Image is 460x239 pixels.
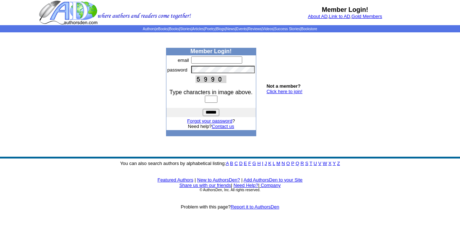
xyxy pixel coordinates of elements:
a: G [252,161,256,166]
a: V [318,161,322,166]
a: Books [169,27,179,31]
a: About AD [308,14,328,19]
a: I [262,161,263,166]
b: Member Login! [322,6,368,13]
a: L [273,161,275,166]
a: M [276,161,280,166]
font: Type characters in image above. [170,89,253,95]
a: Poetry [205,27,215,31]
a: Contact us [212,124,234,129]
font: | [195,177,196,183]
a: Click here to join! [267,89,303,94]
font: Problem with this page? [181,204,279,210]
b: Member Login! [190,48,232,54]
a: Q [295,161,299,166]
a: Gold Members [351,14,382,19]
a: Featured Authors [157,177,193,183]
a: Need Help? [234,183,258,188]
a: X [328,161,332,166]
font: ? [187,118,235,124]
a: Success Stories [274,27,300,31]
a: P [291,161,294,166]
a: Events [236,27,247,31]
font: | [241,177,242,183]
span: | | | | | | | | | | | | [143,27,317,31]
font: © AuthorsDen, Inc. All rights reserved. [199,188,260,192]
font: email [178,58,189,63]
font: , , [308,14,382,19]
a: Videos [262,27,273,31]
a: Share us with our friends [179,183,231,188]
a: S [305,161,308,166]
a: Forgot your password [187,118,233,124]
font: You can also search authors by alphabetical listing: [120,161,340,166]
a: H [257,161,261,166]
a: C [234,161,238,166]
a: N [282,161,285,166]
b: Not a member? [267,83,301,89]
a: Stories [180,27,191,31]
a: E [244,161,247,166]
font: | [231,183,232,188]
a: Y [333,161,336,166]
a: F [248,161,251,166]
a: New to AuthorsDen? [197,177,240,183]
a: Blogs [216,27,225,31]
font: Need help? [188,124,234,129]
img: This Is CAPTCHA Image [195,75,226,83]
a: K [268,161,271,166]
a: Articles [192,27,204,31]
font: password [167,67,188,73]
a: T [309,161,312,166]
a: U [314,161,317,166]
font: | [258,183,281,188]
a: D [239,161,242,166]
a: O [286,161,290,166]
a: Company [261,183,281,188]
a: Z [337,161,340,166]
a: W [323,161,327,166]
a: News [226,27,235,31]
a: R [300,161,304,166]
a: B [230,161,233,166]
a: Reviews [248,27,262,31]
a: Bookstore [301,27,317,31]
a: Add AuthorsDen to your Site [244,177,303,183]
a: A [226,161,229,166]
a: Link to AD [329,14,350,19]
a: J [264,161,267,166]
a: Authors [143,27,155,31]
a: eBooks [156,27,168,31]
a: Report it to AuthorsDen [231,204,279,210]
